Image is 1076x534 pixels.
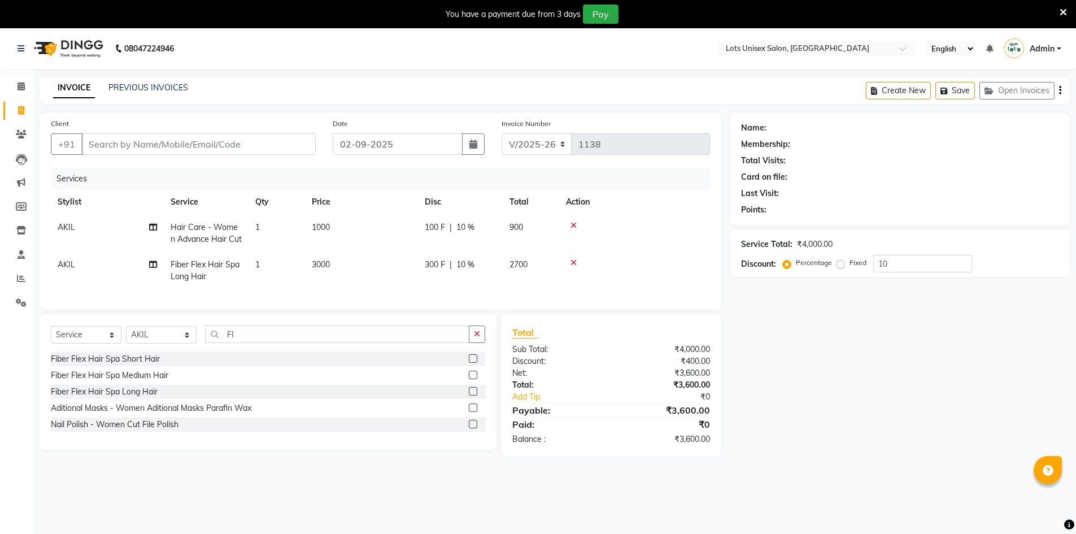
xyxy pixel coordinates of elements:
[741,258,776,270] div: Discount:
[741,122,766,134] div: Name:
[504,403,611,417] div: Payable:
[504,367,611,379] div: Net:
[58,222,75,232] span: AKIL
[81,133,316,155] input: Search by Name/Mobile/Email/Code
[611,344,718,355] div: ₹4,000.00
[425,222,445,233] span: 100 F
[450,259,452,271] span: |
[741,204,766,216] div: Points:
[171,259,239,281] span: Fiber Flex Hair Spa Long Hair
[504,344,611,355] div: Sub Total:
[504,391,629,403] a: Add Tip
[866,82,931,99] button: Create New
[629,391,718,403] div: ₹0
[52,168,718,189] div: Services
[512,327,538,338] span: Total
[611,418,718,431] div: ₹0
[333,119,348,129] label: Date
[51,133,82,155] button: +91
[249,189,305,215] th: Qty
[29,33,106,64] img: logo
[504,418,611,431] div: Paid:
[796,258,832,268] label: Percentage
[979,82,1055,99] button: Open Invoices
[51,353,160,365] div: Fiber Flex Hair Spa Short Hair
[255,259,260,270] span: 1
[312,259,330,270] span: 3000
[559,189,710,215] th: Action
[741,188,779,199] div: Last Visit:
[741,155,786,167] div: Total Visits:
[446,8,581,20] div: You have a payment due from 3 days
[583,5,618,24] button: Pay
[51,402,251,414] div: Aditional Masks - Women Aditional Masks Parafin Wax
[312,222,330,232] span: 1000
[51,370,168,381] div: Fiber Flex Hair Spa Medium Hair
[418,189,503,215] th: Disc
[53,78,95,98] a: INVOICE
[51,386,158,398] div: Fiber Flex Hair Spa Long Hair
[450,222,452,233] span: |
[205,325,469,343] input: Search or Scan
[504,355,611,367] div: Discount:
[51,419,178,431] div: Nail Polish - Women Cut File Polish
[741,171,787,183] div: Card on file:
[171,222,242,244] span: Hair Care - Women Advance Hair Cut
[255,222,260,232] span: 1
[509,222,523,232] span: 900
[797,238,833,250] div: ₹4,000.00
[51,119,69,129] label: Client
[456,259,474,271] span: 10 %
[51,189,164,215] th: Stylist
[1030,43,1055,55] span: Admin
[456,222,474,233] span: 10 %
[425,259,445,271] span: 300 F
[850,258,866,268] label: Fixed
[741,138,790,150] div: Membership:
[509,259,528,270] span: 2700
[164,189,249,215] th: Service
[611,379,718,391] div: ₹3,600.00
[503,189,559,215] th: Total
[108,83,188,93] a: PREVIOUS INVOICES
[305,189,418,215] th: Price
[502,119,551,129] label: Invoice Number
[1004,38,1024,58] img: Admin
[611,355,718,367] div: ₹400.00
[611,403,718,417] div: ₹3,600.00
[935,82,975,99] button: Save
[504,379,611,391] div: Total:
[504,433,611,445] div: Balance :
[611,367,718,379] div: ₹3,600.00
[611,433,718,445] div: ₹3,600.00
[741,238,792,250] div: Service Total:
[124,33,174,64] b: 08047224946
[58,259,75,270] span: AKIL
